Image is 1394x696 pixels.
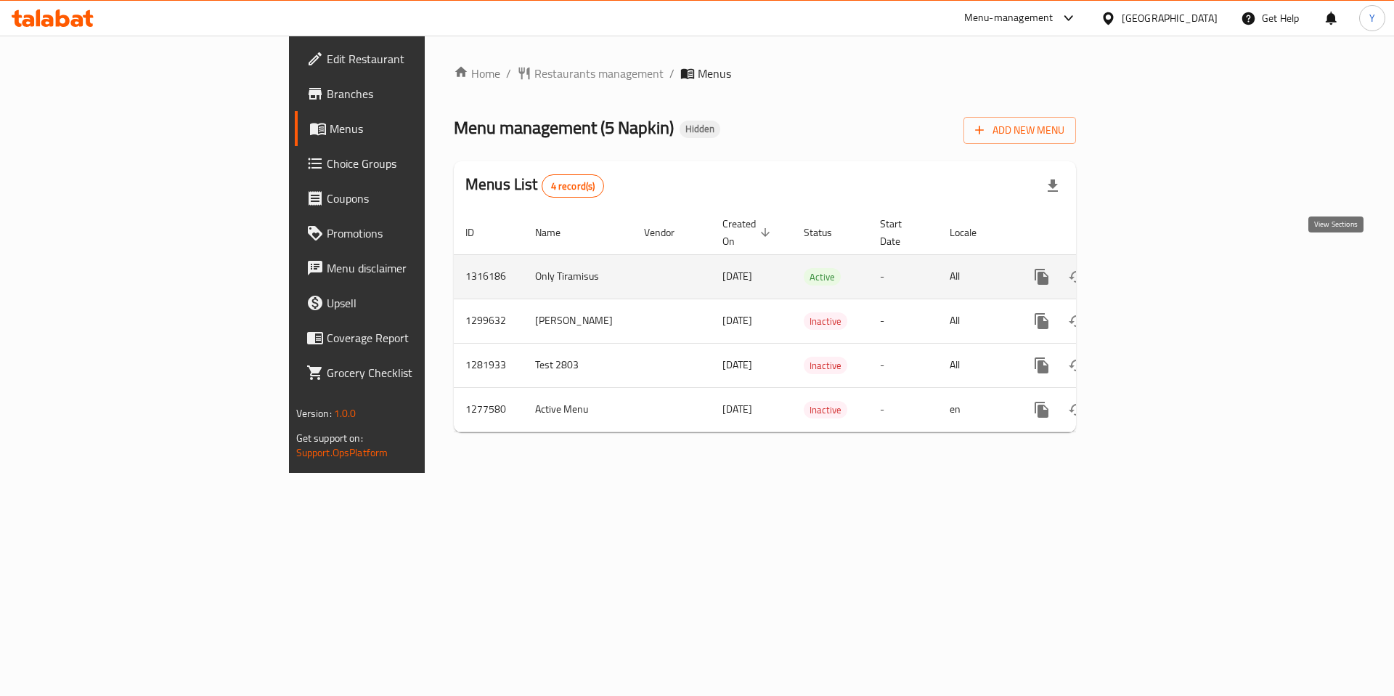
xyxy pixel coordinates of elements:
[1024,392,1059,427] button: more
[938,299,1013,343] td: All
[722,311,752,330] span: [DATE]
[327,329,510,347] span: Coverage Report
[722,355,752,374] span: [DATE]
[327,50,510,68] span: Edit Restaurant
[327,155,510,172] span: Choice Groups
[868,387,938,432] td: -
[295,251,522,286] a: Menu disclaimer
[669,65,674,82] li: /
[327,190,510,207] span: Coupons
[542,179,604,193] span: 4 record(s)
[327,364,510,381] span: Grocery Checklist
[804,313,847,330] span: Inactive
[804,224,851,241] span: Status
[454,111,674,144] span: Menu management ( 5 Napkin )
[722,215,775,250] span: Created On
[804,269,841,286] span: Active
[465,174,604,198] h2: Menus List
[868,254,938,299] td: -
[804,357,847,374] span: Inactive
[517,65,664,82] a: Restaurants management
[938,387,1013,432] td: en
[1059,348,1094,383] button: Change Status
[327,259,510,277] span: Menu disclaimer
[295,41,522,76] a: Edit Restaurant
[938,254,1013,299] td: All
[1024,304,1059,339] button: more
[868,343,938,387] td: -
[535,224,579,241] span: Name
[1024,348,1059,383] button: more
[296,404,332,423] span: Version:
[880,215,921,250] span: Start Date
[295,286,522,320] a: Upsell
[296,443,388,462] a: Support.OpsPlatform
[1013,211,1175,255] th: Actions
[523,299,632,343] td: [PERSON_NAME]
[523,254,632,299] td: Only Tiramisus
[698,65,731,82] span: Menus
[722,267,752,286] span: [DATE]
[975,121,1064,139] span: Add New Menu
[465,224,493,241] span: ID
[963,117,1076,144] button: Add New Menu
[804,312,847,330] div: Inactive
[680,123,720,135] span: Hidden
[1059,259,1094,294] button: Change Status
[295,181,522,216] a: Coupons
[295,146,522,181] a: Choice Groups
[327,224,510,242] span: Promotions
[295,76,522,111] a: Branches
[1122,10,1218,26] div: [GEOGRAPHIC_DATA]
[964,9,1053,27] div: Menu-management
[1059,304,1094,339] button: Change Status
[295,355,522,390] a: Grocery Checklist
[296,429,363,448] span: Get support on:
[534,65,664,82] span: Restaurants management
[644,224,693,241] span: Vendor
[454,211,1175,432] table: enhanced table
[722,400,752,418] span: [DATE]
[804,402,847,418] span: Inactive
[1059,392,1094,427] button: Change Status
[523,343,632,387] td: Test 2803
[1369,10,1375,26] span: Y
[330,120,510,137] span: Menus
[1024,259,1059,294] button: more
[938,343,1013,387] td: All
[1035,169,1070,203] div: Export file
[680,121,720,138] div: Hidden
[334,404,356,423] span: 1.0.0
[950,224,995,241] span: Locale
[804,268,841,286] div: Active
[327,294,510,312] span: Upsell
[295,111,522,146] a: Menus
[804,357,847,374] div: Inactive
[454,65,1076,82] nav: breadcrumb
[523,387,632,432] td: Active Menu
[295,216,522,251] a: Promotions
[327,85,510,102] span: Branches
[295,320,522,355] a: Coverage Report
[868,299,938,343] td: -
